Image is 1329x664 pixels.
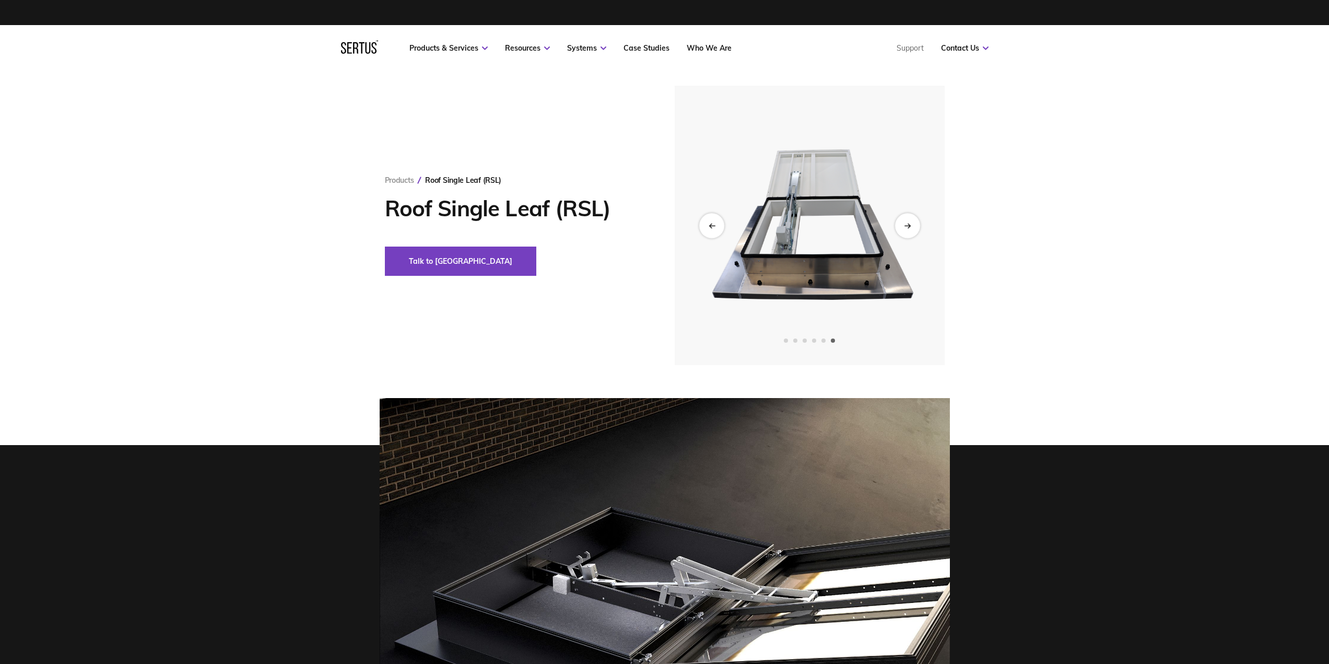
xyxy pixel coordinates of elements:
span: Go to slide 2 [793,339,797,343]
a: Case Studies [624,43,669,53]
span: Go to slide 5 [821,339,826,343]
a: Products & Services [409,43,488,53]
h1: Roof Single Leaf (RSL) [385,195,643,222]
a: Who We Are [687,43,732,53]
span: Go to slide 4 [812,339,816,343]
a: Systems [567,43,606,53]
div: Previous slide [699,213,724,238]
span: Go to slide 3 [803,339,807,343]
span: Go to slide 1 [784,339,788,343]
button: Talk to [GEOGRAPHIC_DATA] [385,247,536,276]
a: Resources [505,43,550,53]
div: Next slide [895,213,920,238]
a: Contact Us [941,43,989,53]
a: Products [385,176,414,185]
a: Support [897,43,924,53]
